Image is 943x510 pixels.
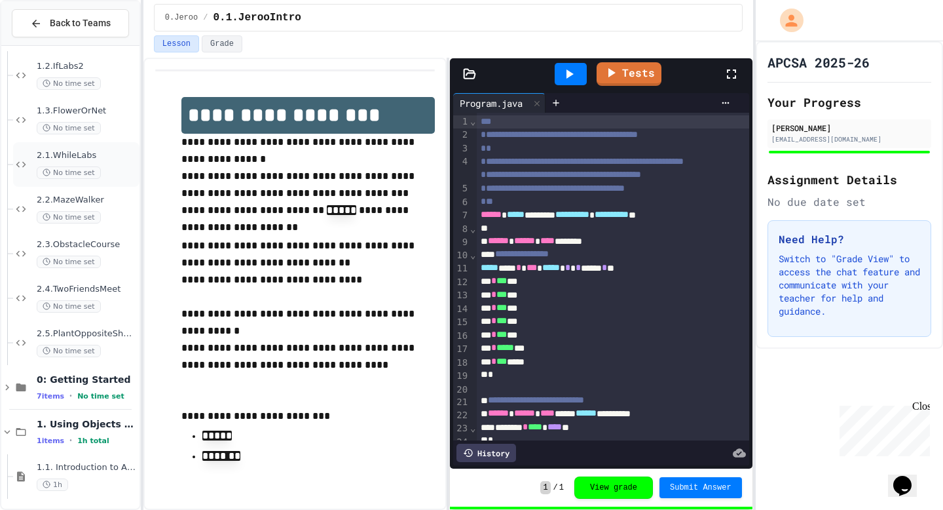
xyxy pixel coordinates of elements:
span: 0.Jeroo [165,12,198,23]
p: Switch to "Grade View" to access the chat feature and communicate with your teacher for help and ... [779,252,920,318]
iframe: chat widget [834,401,930,456]
div: 2 [453,128,470,142]
h2: Your Progress [767,93,931,111]
span: • [69,435,72,446]
div: 1 [453,115,470,128]
h1: APCSA 2025-26 [767,53,870,71]
span: No time set [37,256,101,268]
button: Back to Teams [12,9,129,37]
span: 2.4.TwoFriendsMeet [37,284,137,295]
a: Tests [597,62,661,86]
div: 10 [453,249,470,262]
span: 7 items [37,392,64,401]
span: No time set [37,77,101,90]
div: Program.java [453,96,529,110]
div: 21 [453,396,470,409]
div: History [456,444,516,462]
span: 2.2.MazeWalker [37,195,137,206]
div: 6 [453,196,470,209]
span: No time set [37,167,101,179]
div: Program.java [453,93,545,113]
span: Fold line [470,224,476,234]
div: 7 [453,209,470,222]
button: Submit Answer [659,477,742,498]
div: 16 [453,330,470,343]
span: 2.3.ObstacleCourse [37,239,137,250]
span: / [203,12,208,23]
span: Fold line [470,116,476,127]
div: 18 [453,357,470,370]
h3: Need Help? [779,231,920,247]
span: No time set [37,300,101,313]
span: 1 items [37,437,64,445]
div: My Account [766,5,807,35]
span: No time set [37,122,101,134]
span: 1 [540,481,550,494]
div: 20 [453,383,470,397]
div: 3 [453,142,470,155]
iframe: chat widget [888,458,930,497]
button: Grade [202,35,242,52]
div: [EMAIL_ADDRESS][DOMAIN_NAME] [771,134,927,144]
span: 2.5.PlantOppositeShores [37,328,137,340]
span: 1h total [77,437,109,445]
span: 1.2.IfLabs2 [37,61,137,72]
div: 11 [453,262,470,275]
span: 1.1. Introduction to Algorithms, Programming, and Compilers [37,462,137,473]
span: 1. Using Objects and Methods [37,418,137,430]
div: 8 [453,223,470,236]
div: 9 [453,236,470,249]
span: 0.1.JerooIntro [213,10,301,26]
span: Submit Answer [670,482,731,493]
button: View grade [574,477,653,499]
span: Fold line [470,423,476,433]
h2: Assignment Details [767,170,931,189]
div: 24 [453,436,470,449]
div: Chat with us now!Close [5,5,90,83]
span: No time set [37,211,101,224]
div: 19 [453,370,470,383]
span: Fold line [470,250,476,260]
div: 14 [453,303,470,316]
span: 1.3.FlowerOrNet [37,106,137,117]
div: 17 [453,343,470,356]
div: 13 [453,289,470,302]
div: 12 [453,276,470,289]
div: 4 [453,155,470,182]
span: / [553,482,558,493]
span: 1 [559,482,564,493]
span: • [69,391,72,401]
button: Lesson [154,35,199,52]
span: No time set [37,345,101,357]
span: 2.1.WhileLabs [37,150,137,161]
div: 23 [453,422,470,435]
div: No due date set [767,194,931,210]
div: 22 [453,409,470,422]
span: No time set [77,392,124,401]
span: 1h [37,479,68,491]
div: 5 [453,182,470,195]
span: 0: Getting Started [37,374,137,385]
div: [PERSON_NAME] [771,122,927,134]
div: 15 [453,316,470,329]
span: Back to Teams [50,16,111,30]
